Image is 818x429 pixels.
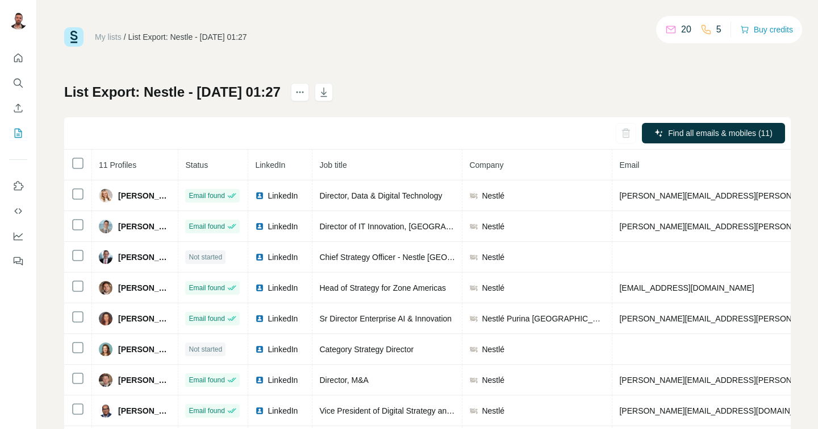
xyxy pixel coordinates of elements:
[268,313,298,324] span: LinkedIn
[255,314,264,323] img: LinkedIn logo
[189,313,224,324] span: Email found
[118,405,171,416] span: [PERSON_NAME]
[255,160,285,170] span: LinkedIn
[469,406,478,415] img: company-logo
[99,220,112,233] img: Avatar
[99,250,112,264] img: Avatar
[118,221,171,232] span: [PERSON_NAME]
[99,312,112,325] img: Avatar
[319,191,442,200] span: Director, Data & Digital Technology
[268,374,298,386] span: LinkedIn
[482,190,504,201] span: Nestlé
[291,83,309,101] button: actions
[469,314,478,323] img: company-logo
[255,283,264,292] img: LinkedIn logo
[64,83,281,101] h1: List Export: Nestle - [DATE] 01:27
[319,345,414,354] span: Category Strategy Director
[469,160,503,170] span: Company
[482,374,504,386] span: Nestlé
[255,345,264,354] img: LinkedIn logo
[319,283,446,292] span: Head of Strategy for Zone Americas
[469,191,478,200] img: company-logo
[255,253,264,262] img: LinkedIn logo
[319,406,616,415] span: Vice President of Digital Strategy and Transformation Nestle [GEOGRAPHIC_DATA]
[469,253,478,262] img: company-logo
[482,344,504,355] span: Nestlé
[9,251,27,271] button: Feedback
[268,405,298,416] span: LinkedIn
[189,375,224,385] span: Email found
[482,221,504,232] span: Nestlé
[268,282,298,294] span: LinkedIn
[9,201,27,221] button: Use Surfe API
[9,123,27,143] button: My lists
[9,226,27,246] button: Dashboard
[9,11,27,30] img: Avatar
[9,176,27,196] button: Use Surfe on LinkedIn
[482,405,504,416] span: Nestlé
[189,406,224,416] span: Email found
[740,22,793,38] button: Buy credits
[118,190,171,201] span: [PERSON_NAME]
[255,222,264,231] img: LinkedIn logo
[118,374,171,386] span: [PERSON_NAME]
[99,343,112,356] img: Avatar
[118,344,171,355] span: [PERSON_NAME]
[99,404,112,418] img: Avatar
[469,283,478,292] img: company-logo
[255,376,264,385] img: LinkedIn logo
[619,160,639,170] span: Email
[642,123,785,143] button: Find all emails & mobiles (11)
[619,283,754,292] span: [EMAIL_ADDRESS][DOMAIN_NAME]
[255,406,264,415] img: LinkedIn logo
[268,190,298,201] span: LinkedIn
[681,23,691,36] p: 20
[482,282,504,294] span: Nestlé
[99,189,112,203] img: Avatar
[118,282,171,294] span: [PERSON_NAME]
[716,23,721,36] p: 5
[99,160,136,170] span: 11 Profiles
[668,127,773,139] span: Find all emails & mobiles (11)
[469,376,478,385] img: company-logo
[469,345,478,354] img: company-logo
[268,251,298,263] span: LinkedIn
[99,373,112,387] img: Avatar
[124,31,126,43] li: /
[9,73,27,93] button: Search
[319,253,510,262] span: Chief Strategy Officer - Nestle [GEOGRAPHIC_DATA]
[95,32,122,42] a: My lists
[189,191,224,201] span: Email found
[118,251,171,263] span: [PERSON_NAME]
[319,222,491,231] span: Director of IT Innovation, [GEOGRAPHIC_DATA]
[64,27,84,47] img: Surfe Logo
[189,283,224,293] span: Email found
[268,221,298,232] span: LinkedIn
[189,252,222,262] span: Not started
[255,191,264,200] img: LinkedIn logo
[268,344,298,355] span: LinkedIn
[185,160,208,170] span: Status
[128,31,247,43] div: List Export: Nestle - [DATE] 01:27
[9,48,27,68] button: Quick start
[482,313,605,324] span: Nestlé Purina [GEOGRAPHIC_DATA]
[189,221,224,232] span: Email found
[99,281,112,295] img: Avatar
[9,98,27,118] button: Enrich CSV
[469,222,478,231] img: company-logo
[319,376,368,385] span: Director, M&A
[482,251,504,263] span: Nestlé
[319,160,347,170] span: Job title
[118,313,171,324] span: [PERSON_NAME]
[319,314,452,323] span: Sr Director Enterprise AI & Innovation
[189,344,222,354] span: Not started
